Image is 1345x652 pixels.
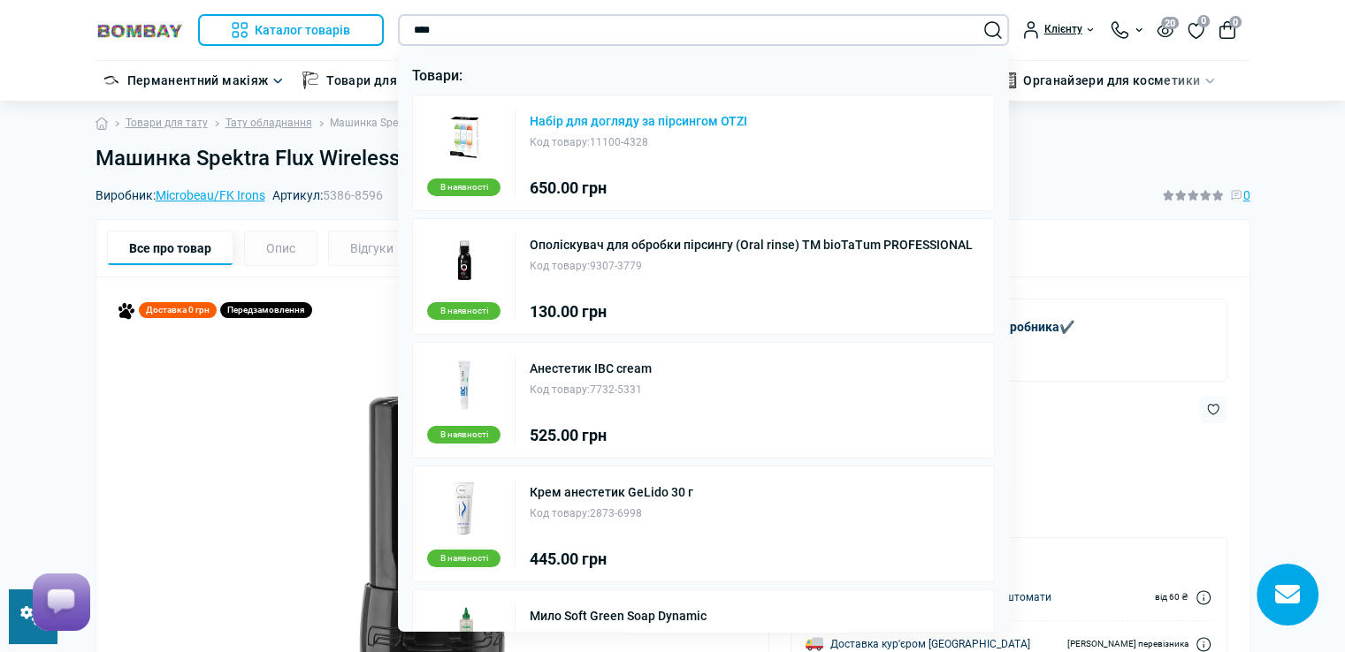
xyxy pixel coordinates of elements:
[530,382,652,398] div: 7732-5331
[530,629,707,646] div: 3304-0301
[530,486,693,498] a: Крем анестетик GeLido 30 г
[530,610,707,622] a: Мило Soft Green Soap Dynamic
[96,22,184,39] img: BOMBAY
[326,71,426,90] a: Товари для тату
[530,260,590,272] span: Код товару:
[530,383,590,396] span: Код товару:
[530,136,590,148] span: Код товару:
[127,71,269,90] a: Перманентний макіяж
[1197,15,1210,27] span: 0
[530,362,652,375] a: Анестетик IBC cream
[530,180,747,196] div: 650.00 грн
[530,304,973,320] div: 130.00 грн
[1161,17,1179,29] span: 20
[103,72,120,89] img: Перманентний макіяж
[412,64,995,87] p: Товари:
[1219,21,1236,39] button: 0
[530,115,747,127] a: Набір для догляду за пірсингом OTZI
[302,72,319,89] img: Товари для тату
[1023,71,1200,90] a: Органайзери для косметики
[427,302,501,320] div: В наявності
[1157,22,1173,37] button: 20
[530,239,973,251] a: Ополіскувач для обробки пірсингу (Oral rinse) TM bioTaTum PROFESSIONAL
[437,110,492,164] img: Набір для догляду за пірсингом OTZI
[427,426,501,444] div: В наявності
[530,505,693,522] div: 2873-6998
[530,134,747,151] div: 11100-4328
[1188,20,1204,40] a: 0
[427,550,501,567] div: В наявності
[437,357,492,412] img: Анестетик IBC cream
[984,21,1002,39] button: Search
[530,258,973,275] div: 9307-3779
[427,178,501,196] div: В наявності
[530,631,590,643] span: Код товару:
[530,428,652,444] div: 525.00 грн
[1229,16,1242,28] span: 0
[437,233,492,288] img: Ополіскувач для обробки пірсингу (Oral rinse) TM bioTaTum PROFESSIONAL
[530,551,693,567] div: 445.00 грн
[437,481,492,535] img: Крем анестетик GeLido 30 г
[198,14,385,46] button: Каталог товарів
[530,507,590,519] span: Код товару:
